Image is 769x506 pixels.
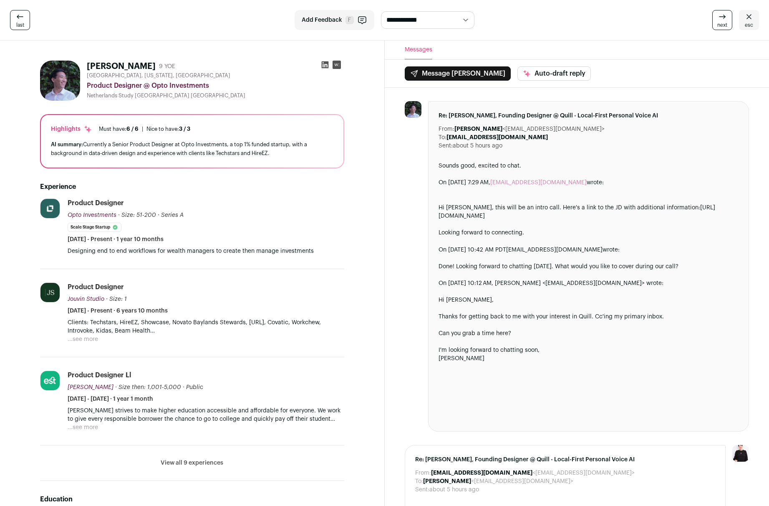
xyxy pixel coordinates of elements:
span: [PERSON_NAME] [68,384,113,390]
div: Product Designer [68,198,124,208]
a: last [10,10,30,30]
span: 6 / 6 [126,126,139,132]
span: Opto Investments [68,212,116,218]
p: Clients: Techstars, HireEZ, Showcase, Novato Baylands Stewards, [URL], Covatic, Workchew, Introvo... [68,318,344,335]
div: Netherlands Study [GEOGRAPHIC_DATA] [GEOGRAPHIC_DATA] [87,92,344,99]
h2: Experience [40,182,344,192]
button: ...see more [68,423,98,432]
dt: To: [439,133,446,142]
div: Product Designer ll [68,371,131,380]
img: 7558af307f45821771a2efc083dab2f9efca6b3a9aca03571cdcf8faf47b292f.jpg [40,61,80,101]
div: 9 YOE [159,62,175,71]
a: [EMAIL_ADDRESS][DOMAIN_NAME] [506,247,603,253]
dd: <[EMAIL_ADDRESS][DOMAIN_NAME]> [423,477,573,486]
b: [EMAIL_ADDRESS][DOMAIN_NAME] [431,470,532,476]
b: [PERSON_NAME] [423,478,471,484]
dt: Sent: [439,142,453,150]
div: Must have: [99,126,139,132]
h1: [PERSON_NAME] [87,61,156,72]
button: Auto-draft reply [517,66,591,81]
span: [GEOGRAPHIC_DATA], [US_STATE], [GEOGRAPHIC_DATA] [87,72,230,79]
span: Re: [PERSON_NAME], Founding Designer @ Quill - Local-First Personal Voice AI [415,455,716,464]
div: Done! Looking forward to chatting [DATE]. What would you like to cover during our call? [439,262,739,421]
span: next [717,22,727,28]
span: [DATE] - Present · 6 years 10 months [68,307,168,315]
img: bf8c5a4ba76dc1eec3992c32e3bb460453e1e95f090dcfcdd0aef9b280d4ef76.jpg [40,199,60,218]
dd: about 5 hours ago [429,486,479,494]
li: Scale Stage Startup [68,223,121,232]
dt: From: [415,469,431,477]
img: 726120264d33f12657a80ec6299dd84ece95c97203d0a7319895a7089dac3912 [40,283,60,302]
div: Currently a Senior Product Designer at Opto Investments, a top 1% funded startup, with a backgrou... [51,140,333,158]
a: [EMAIL_ADDRESS][DOMAIN_NAME] [490,180,587,186]
span: 3 / 3 [179,126,190,132]
span: [DATE] - [DATE] · 1 year 1 month [68,395,153,403]
div: Product Designer [68,282,124,292]
span: I'm looking forward to chatting soon, [439,347,540,353]
ul: | [99,126,190,132]
img: 7558af307f45821771a2efc083dab2f9efca6b3a9aca03571cdcf8faf47b292f.jpg [405,101,421,118]
dd: <[EMAIL_ADDRESS][DOMAIN_NAME]> [454,125,605,133]
div: Thanks for getting back to me with your interest in Quill. Cc'ing my primary inbox. [439,313,739,321]
p: [PERSON_NAME] strives to make higher education accessible and affordable for everyone. We work to... [68,407,344,423]
span: last [16,22,24,28]
span: esc [745,22,753,28]
div: On [DATE] 10:12 AM, [PERSON_NAME] < > wrote: [439,279,739,287]
div: Nice to have: [146,126,190,132]
dt: To: [415,477,423,486]
span: · [183,383,184,392]
p: Designing end to end workflows for wealth managers to create then manage investments [68,247,344,255]
dd: about 5 hours ago [453,142,502,150]
dt: From: [439,125,454,133]
div: Sounds good, excited to chat. [439,162,739,170]
dt: Sent: [415,486,429,494]
blockquote: On [DATE] 7:29 AM, wrote: [439,178,739,195]
button: Messages [405,41,432,59]
div: Hi [PERSON_NAME], [439,296,739,304]
span: [DATE] - Present · 1 year 10 months [68,235,164,244]
span: · Size then: 1,001-5,000 [115,384,181,390]
span: · Size: 51-200 [118,212,156,218]
span: Re: [PERSON_NAME], Founding Designer @ Quill - Local-First Personal Voice AI [439,112,739,120]
div: Highlights [51,125,92,133]
span: · [158,211,159,219]
span: Add Feedback [302,16,342,24]
span: AI summary: [51,142,83,147]
button: Add Feedback F [295,10,374,30]
h2: Education [40,494,344,504]
span: Series A [161,212,184,218]
span: Jouvin Studio [68,296,104,302]
a: [EMAIL_ADDRESS][DOMAIN_NAME] [545,280,642,286]
div: Looking forward to connecting. [439,229,739,237]
b: [EMAIL_ADDRESS][DOMAIN_NAME] [446,135,548,140]
img: 9240684-medium_jpg [732,445,749,462]
a: next [712,10,732,30]
div: Product Designer @ Opto Investments [87,81,344,91]
div: [PERSON_NAME] [439,354,739,363]
b: [PERSON_NAME] [454,126,502,132]
img: 8304e1d583e81e299e3e76a6a943dffae52d8bd321e154f24375be34bf87c96d.jpg [40,371,60,390]
span: · Size: 1 [106,296,127,302]
span: Public [186,384,203,390]
button: Message [PERSON_NAME] [405,66,511,81]
a: Can you grab a time here? [439,331,511,336]
button: View all 9 experiences [161,459,223,467]
a: esc [739,10,759,30]
span: F [345,16,354,24]
dd: <[EMAIL_ADDRESS][DOMAIN_NAME]> [431,469,635,477]
button: ...see more [68,335,98,343]
blockquote: On [DATE] 10:42 AM PDT wrote: [439,246,739,421]
div: Hi [PERSON_NAME], this will be an intro call. Here's a link to the JD with additional information: [439,203,739,220]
